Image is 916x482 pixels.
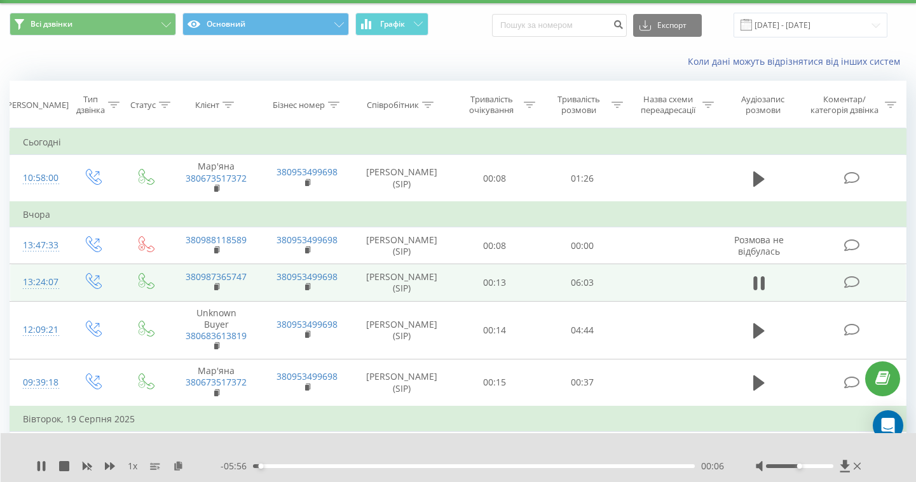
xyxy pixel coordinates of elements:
[182,13,349,36] button: Основний
[451,359,538,406] td: 00:15
[353,155,451,202] td: [PERSON_NAME] (SIP)
[807,94,882,116] div: Коментар/категорія дзвінка
[353,359,451,406] td: [PERSON_NAME] (SIP)
[195,100,219,110] div: Клієнт
[701,460,724,472] span: 00:06
[273,100,325,110] div: Бізнес номер
[734,234,784,257] span: Розмова не відбулась
[23,370,53,395] div: 09:39:18
[538,301,626,359] td: 04:44
[538,432,626,479] td: 24:31
[451,301,538,359] td: 00:14
[451,155,538,202] td: 00:08
[688,55,906,67] a: Коли дані можуть відрізнятися вiд інших систем
[128,460,137,472] span: 1 x
[728,94,798,116] div: Аудіозапис розмови
[550,94,608,116] div: Тривалість розмови
[221,460,253,472] span: - 05:56
[23,318,53,342] div: 12:09:21
[353,301,451,359] td: [PERSON_NAME] (SIP)
[130,100,156,110] div: Статус
[492,14,627,37] input: Пошук за номером
[10,130,906,155] td: Сьогодні
[873,410,903,441] div: Open Intercom Messenger
[10,13,176,36] button: Всі дзвінки
[367,100,419,110] div: Співробітник
[171,301,262,359] td: Unknown Buyer
[633,14,702,37] button: Експорт
[451,432,538,479] td: 00:30
[31,19,72,29] span: Всі дзвінки
[277,166,338,178] a: 380953499698
[353,227,451,264] td: [PERSON_NAME] (SIP)
[380,20,405,29] span: Графік
[186,234,247,246] a: 380988118589
[451,264,538,301] td: 00:13
[638,94,699,116] div: Назва схеми переадресації
[353,432,451,479] td: [PERSON_NAME] (SIP)
[171,432,262,479] td: Даша
[277,370,338,382] a: 380953499698
[23,233,53,258] div: 13:47:33
[171,155,262,202] td: Мар'яна
[23,270,53,295] div: 13:24:07
[538,264,626,301] td: 06:03
[277,234,338,246] a: 380953499698
[10,202,906,227] td: Вчора
[10,406,906,432] td: Вівторок, 19 Серпня 2025
[4,100,69,110] div: [PERSON_NAME]
[277,271,338,283] a: 380953499698
[797,464,802,469] div: Accessibility label
[538,155,626,202] td: 01:26
[171,359,262,406] td: Мар'яна
[538,359,626,406] td: 00:37
[186,376,247,388] a: 380673517372
[538,227,626,264] td: 00:00
[462,94,521,116] div: Тривалість очікування
[23,166,53,191] div: 10:58:00
[353,264,451,301] td: [PERSON_NAME] (SIP)
[355,13,428,36] button: Графік
[277,318,338,330] a: 380953499698
[76,94,105,116] div: Тип дзвінка
[186,271,247,283] a: 380987365747
[451,227,538,264] td: 00:08
[258,464,263,469] div: Accessibility label
[186,172,247,184] a: 380673517372
[186,330,247,342] a: 380683613819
